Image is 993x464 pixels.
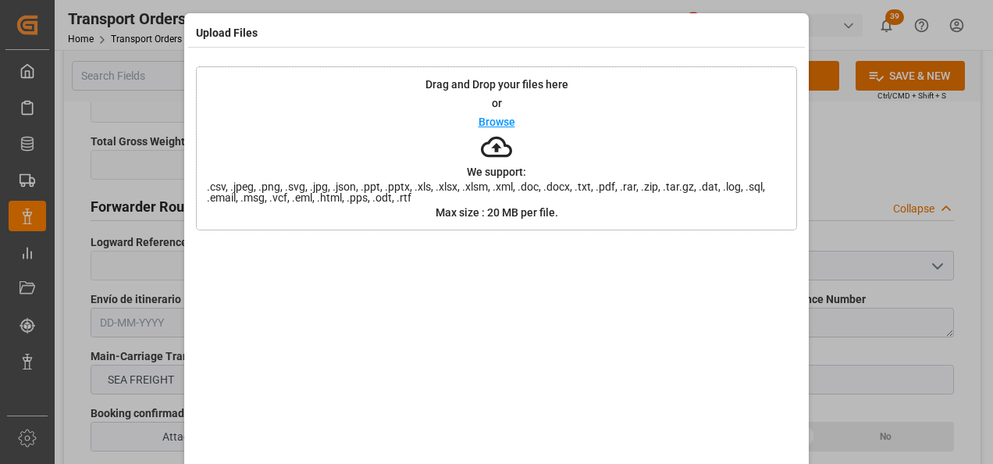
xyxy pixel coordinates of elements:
p: Browse [479,116,515,127]
div: Drag and Drop your files hereorBrowseWe support:.csv, .jpeg, .png, .svg, .jpg, .json, .ppt, .pptx... [196,66,797,230]
span: .csv, .jpeg, .png, .svg, .jpg, .json, .ppt, .pptx, .xls, .xlsx, .xlsm, .xml, .doc, .docx, .txt, .... [197,181,796,203]
p: We support: [467,166,526,177]
h4: Upload Files [196,25,258,41]
p: or [492,98,502,109]
p: Drag and Drop your files here [425,79,568,90]
p: Max size : 20 MB per file. [436,207,558,218]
